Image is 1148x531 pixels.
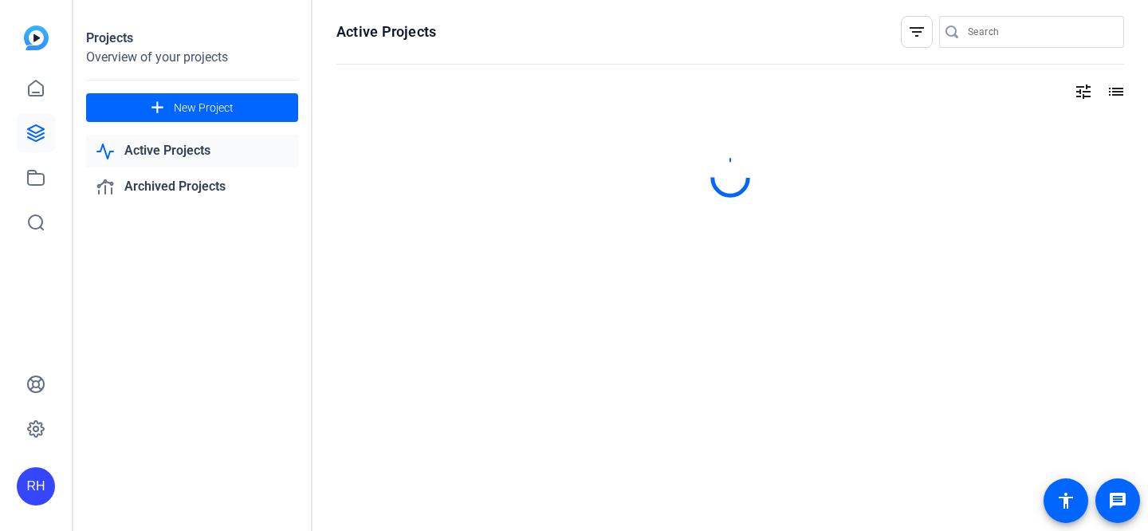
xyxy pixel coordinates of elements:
mat-icon: message [1108,491,1127,510]
button: New Project [86,93,298,122]
div: RH [17,467,55,505]
mat-icon: filter_list [907,22,926,41]
span: New Project [174,100,234,116]
input: Search [968,22,1111,41]
a: Archived Projects [86,171,298,203]
img: blue-gradient.svg [24,26,49,50]
mat-icon: list [1105,82,1124,101]
div: Projects [86,29,298,48]
mat-icon: add [147,98,167,118]
mat-icon: tune [1074,82,1093,101]
mat-icon: accessibility [1056,491,1075,510]
h1: Active Projects [336,22,436,41]
a: Active Projects [86,135,298,167]
div: Overview of your projects [86,48,298,67]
